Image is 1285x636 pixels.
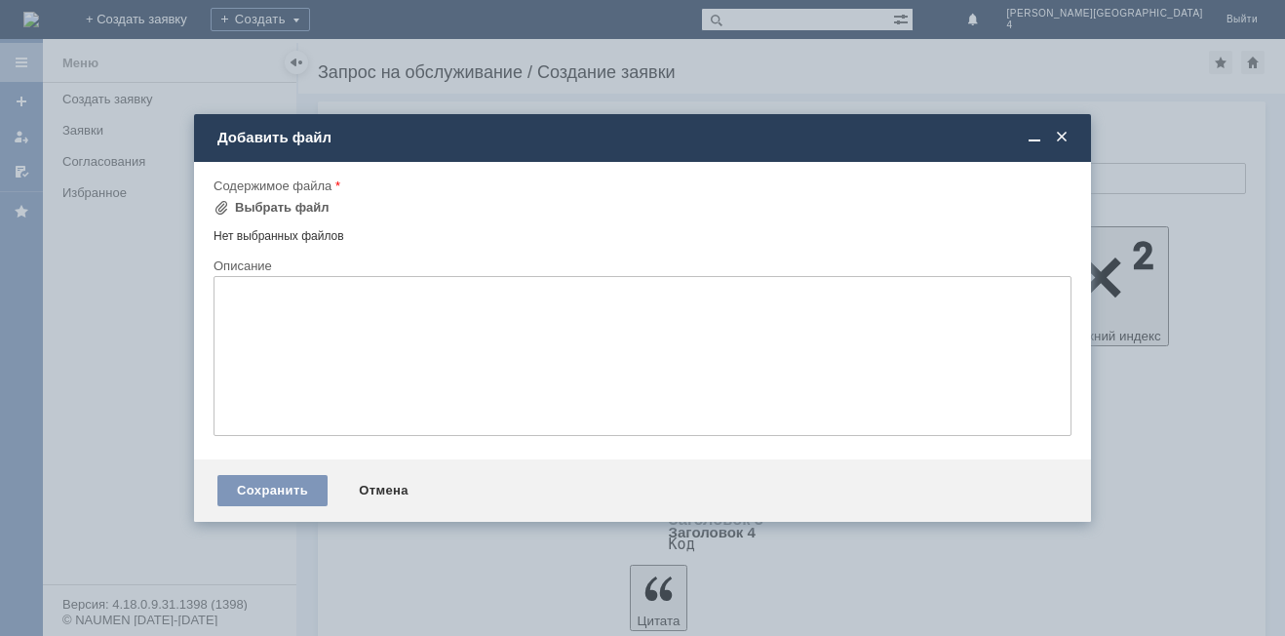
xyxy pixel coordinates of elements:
[214,221,1071,244] div: Нет выбранных файлов
[1025,129,1044,146] span: Свернуть (Ctrl + M)
[217,129,1071,146] div: Добавить файл
[214,259,1068,272] div: Описание
[214,179,1068,192] div: Содержимое файла
[235,200,330,216] div: Выбрать файл
[1052,129,1071,146] span: Закрыть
